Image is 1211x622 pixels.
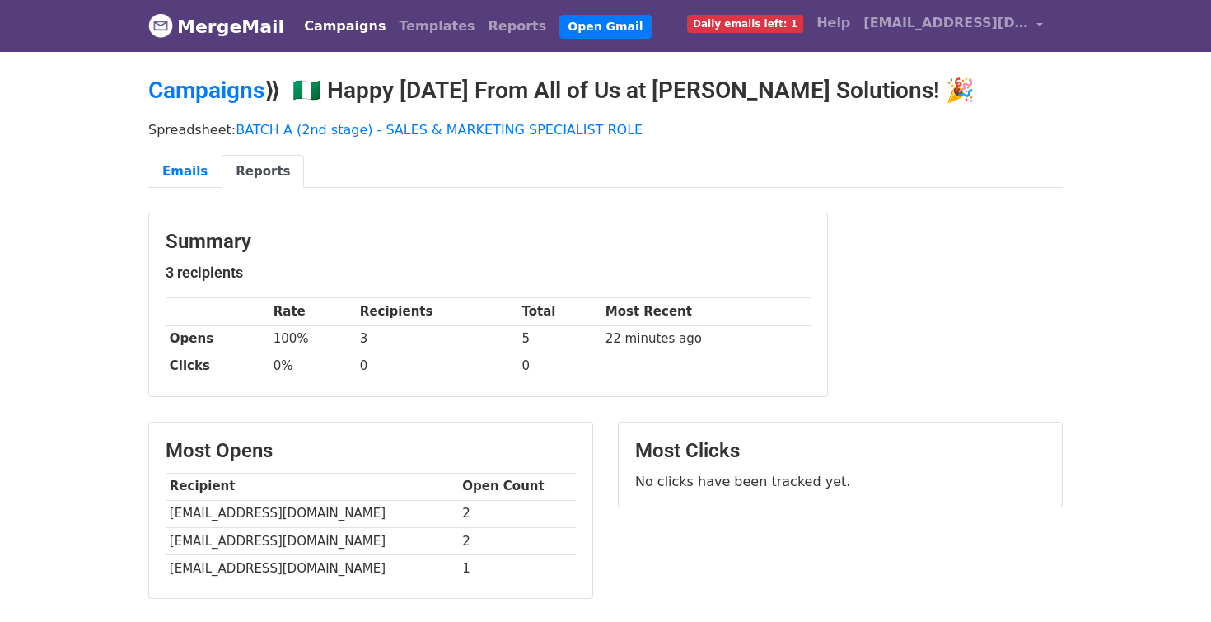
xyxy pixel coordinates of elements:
[148,155,222,189] a: Emails
[518,353,601,380] td: 0
[356,298,518,325] th: Recipients
[166,527,458,554] td: [EMAIL_ADDRESS][DOMAIN_NAME]
[148,9,284,44] a: MergeMail
[269,298,356,325] th: Rate
[269,325,356,353] td: 100%
[269,353,356,380] td: 0%
[559,15,651,39] a: Open Gmail
[810,7,857,40] a: Help
[148,121,1063,138] p: Spreadsheet:
[166,353,269,380] th: Clicks
[857,7,1050,45] a: [EMAIL_ADDRESS][DOMAIN_NAME]
[236,122,643,138] a: BATCH A (2nd stage) - SALES & MARKETING SPECIALIST ROLE
[458,554,576,582] td: 1
[601,325,811,353] td: 22 minutes ago
[148,77,264,104] a: Campaigns
[356,325,518,353] td: 3
[297,10,392,43] a: Campaigns
[166,230,811,254] h3: Summary
[687,15,803,33] span: Daily emails left: 1
[392,10,481,43] a: Templates
[518,325,601,353] td: 5
[458,527,576,554] td: 2
[482,10,554,43] a: Reports
[166,473,458,500] th: Recipient
[166,500,458,527] td: [EMAIL_ADDRESS][DOMAIN_NAME]
[148,77,1063,105] h2: ⟫ 🇳🇬 Happy [DATE] From All of Us at [PERSON_NAME] Solutions! 🎉
[166,554,458,582] td: [EMAIL_ADDRESS][DOMAIN_NAME]
[680,7,810,40] a: Daily emails left: 1
[148,13,173,38] img: MergeMail logo
[635,439,1045,463] h3: Most Clicks
[458,473,576,500] th: Open Count
[166,264,811,282] h5: 3 recipients
[356,353,518,380] td: 0
[863,13,1028,33] span: [EMAIL_ADDRESS][DOMAIN_NAME]
[222,155,304,189] a: Reports
[518,298,601,325] th: Total
[635,473,1045,490] p: No clicks have been tracked yet.
[166,439,576,463] h3: Most Opens
[601,298,811,325] th: Most Recent
[458,500,576,527] td: 2
[166,325,269,353] th: Opens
